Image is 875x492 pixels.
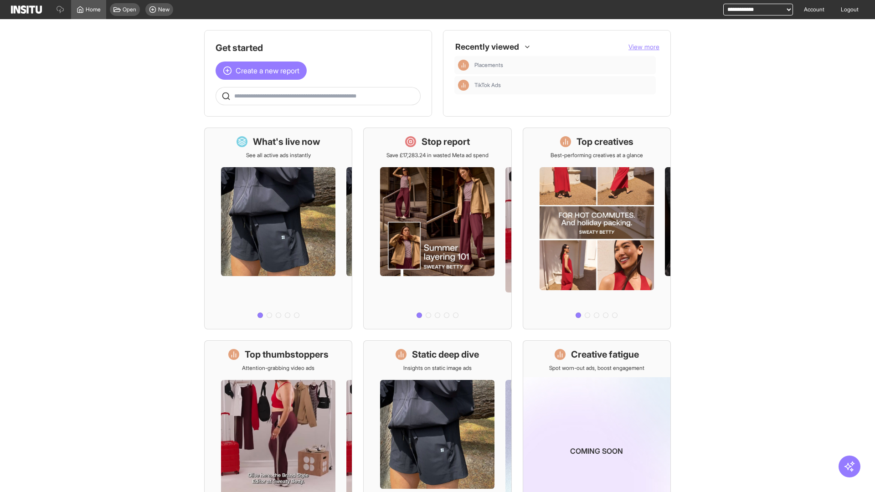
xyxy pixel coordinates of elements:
p: Attention-grabbing video ads [242,364,314,372]
img: Logo [11,5,42,14]
p: Save £17,283.24 in wasted Meta ad spend [386,152,489,159]
span: TikTok Ads [474,82,652,89]
span: Create a new report [236,65,299,76]
p: Insights on static image ads [403,364,472,372]
button: View more [628,42,659,51]
button: Create a new report [216,61,307,80]
p: See all active ads instantly [246,152,311,159]
h1: What's live now [253,135,320,148]
a: What's live nowSee all active ads instantly [204,128,352,329]
span: Placements [474,61,652,69]
span: Home [86,6,101,13]
h1: Top creatives [576,135,633,148]
span: TikTok Ads [474,82,501,89]
h1: Get started [216,41,421,54]
a: Top creativesBest-performing creatives at a glance [523,128,671,329]
h1: Static deep dive [412,348,479,361]
div: Insights [458,60,469,71]
a: Stop reportSave £17,283.24 in wasted Meta ad spend [363,128,511,329]
p: Best-performing creatives at a glance [551,152,643,159]
span: View more [628,43,659,51]
span: Open [123,6,136,13]
div: Insights [458,80,469,91]
h1: Stop report [422,135,470,148]
span: Placements [474,61,503,69]
span: New [158,6,170,13]
h1: Top thumbstoppers [245,348,329,361]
